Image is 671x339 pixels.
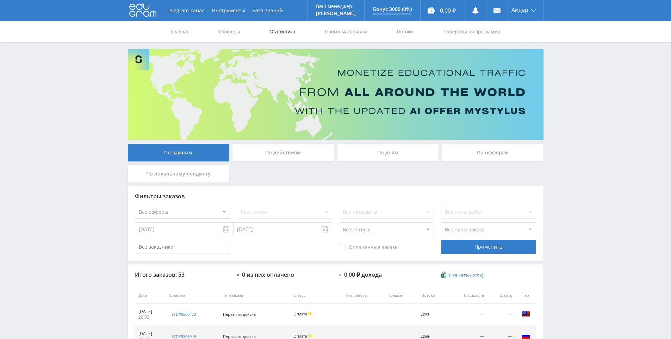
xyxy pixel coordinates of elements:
span: Оплата [293,311,307,316]
th: Статус [290,288,341,303]
div: [DATE] [138,331,162,337]
span: Холд [308,312,312,315]
th: Доход [487,288,515,303]
div: 20:02 [138,314,162,320]
span: Скачать (.xlsx) [449,273,483,278]
div: По действиям [232,144,334,161]
th: Стоимость [448,288,488,303]
a: Скачать (.xlsx) [441,272,483,279]
a: Промо-материалы [324,21,368,42]
div: Итого заказов: 53 [135,271,230,278]
div: По заказам [128,144,229,161]
div: [DATE] [138,309,162,314]
div: Применить [441,240,536,254]
img: usa.png [522,309,530,318]
th: Тип работы [342,288,384,303]
img: xlsx [441,271,447,279]
a: Потоки [396,21,414,42]
div: std#9506473 [172,312,196,317]
th: Тип заказа [219,288,290,303]
th: Дата [135,288,165,303]
div: По офферам [442,144,543,161]
div: Дзен [421,334,445,339]
span: Первая подписка [223,334,256,339]
th: Гео [515,288,536,303]
span: Холд [308,334,312,338]
th: Потоки [418,288,448,303]
span: Оплаченные заказы [339,244,399,251]
p: [PERSON_NAME] [316,11,356,16]
img: Banner [128,49,543,140]
a: Статистика [269,21,296,42]
span: Оплата [293,333,307,339]
a: Главная [170,21,190,42]
div: Фильтры заказов [135,193,536,199]
a: Офферы [218,21,241,42]
p: Ваш менеджер: [316,4,356,9]
input: Все заказчики [135,240,230,254]
span: Айдар [511,7,528,13]
a: Реферальная программа [442,21,501,42]
p: Бонус 3000 (0%) [373,6,412,12]
div: Дзен [421,312,445,316]
th: № заказа [165,288,219,303]
div: 0,00 ₽ дохода [344,271,382,278]
td: — [448,303,488,326]
th: Предмет [384,288,418,303]
div: По дням [337,144,439,161]
td: — [487,303,515,326]
div: 0 из них оплачено [242,271,294,278]
div: По локальному лендингу [128,165,229,183]
span: Первая подписка [223,312,256,317]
